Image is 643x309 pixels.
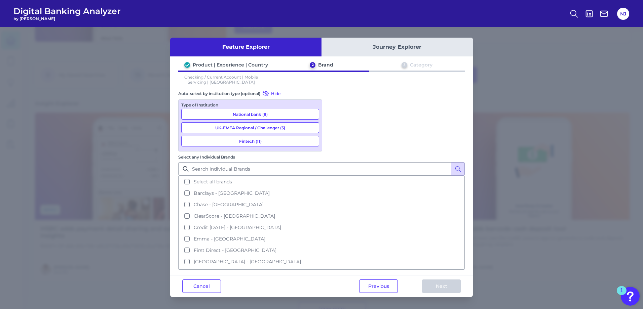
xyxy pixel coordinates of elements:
div: 3 [402,62,407,68]
button: Next [422,279,461,293]
div: 1 [620,291,623,299]
button: National bank (8) [181,109,319,120]
span: Digital Banking Analyzer [13,6,121,16]
button: Credit [DATE] - [GEOGRAPHIC_DATA] [179,222,464,233]
button: First Direct - [GEOGRAPHIC_DATA] [179,245,464,256]
button: Fintech (11) [181,136,319,146]
button: NJ [617,8,629,20]
span: Emma - [GEOGRAPHIC_DATA] [194,236,265,242]
button: Previous [359,279,398,293]
div: 2 [310,62,315,68]
span: First Direct - [GEOGRAPHIC_DATA] [194,247,276,253]
span: [GEOGRAPHIC_DATA] - [GEOGRAPHIC_DATA] [194,259,301,265]
div: Type of Institution [181,102,319,107]
div: Brand [318,62,333,68]
button: Barclays - [GEOGRAPHIC_DATA] [179,187,464,199]
button: Feature Explorer [170,38,321,56]
button: Select all brands [179,176,464,187]
span: by [PERSON_NAME] [13,16,121,21]
button: Cancel [182,279,221,293]
button: [GEOGRAPHIC_DATA] - [GEOGRAPHIC_DATA] [179,256,464,267]
label: Select any Individual Brands [178,154,235,160]
span: Credit [DATE] - [GEOGRAPHIC_DATA] [194,224,281,230]
span: Barclays - [GEOGRAPHIC_DATA] [194,190,270,196]
span: Chase - [GEOGRAPHIC_DATA] [194,202,264,208]
button: UK-EMEA Regional / Challenger (5) [181,122,319,133]
button: ClearScore - [GEOGRAPHIC_DATA] [179,210,464,222]
div: Auto-select by institution type (optional) [178,90,322,97]
input: Search Individual Brands [178,162,465,176]
button: HSBC - [GEOGRAPHIC_DATA] [179,267,464,279]
span: Select all brands [194,179,232,185]
span: ClearScore - [GEOGRAPHIC_DATA] [194,213,275,219]
p: Checking / Current Account | Mobile Servicing | [GEOGRAPHIC_DATA] [178,75,264,85]
button: Journey Explorer [321,38,473,56]
button: Hide [260,90,280,97]
div: Product | Experience | Country [193,62,268,68]
button: Chase - [GEOGRAPHIC_DATA] [179,199,464,210]
button: Emma - [GEOGRAPHIC_DATA] [179,233,464,245]
div: Category [410,62,432,68]
button: Open Resource Center, 1 new notification [621,287,640,306]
